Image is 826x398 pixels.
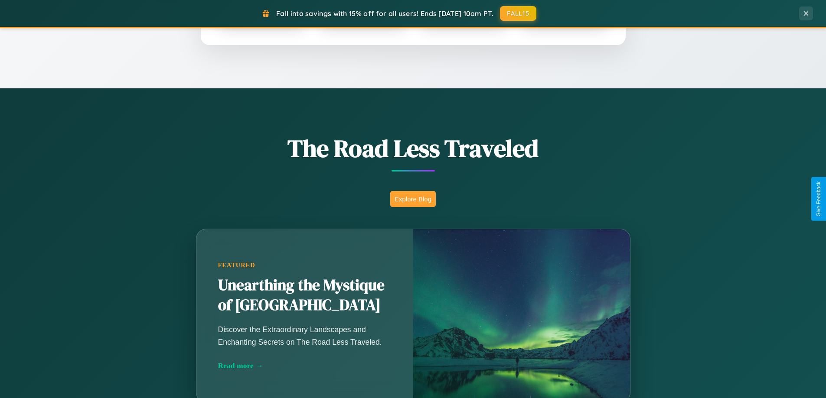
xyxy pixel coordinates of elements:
div: Give Feedback [816,181,822,217]
button: FALL15 [500,6,536,21]
div: Read more → [218,361,392,370]
h2: Unearthing the Mystique of [GEOGRAPHIC_DATA] [218,275,392,315]
div: Featured [218,262,392,269]
p: Discover the Extraordinary Landscapes and Enchanting Secrets on The Road Less Traveled. [218,324,392,348]
button: Explore Blog [390,191,436,207]
h1: The Road Less Traveled [153,132,673,165]
span: Fall into savings with 15% off for all users! Ends [DATE] 10am PT. [276,9,493,18]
